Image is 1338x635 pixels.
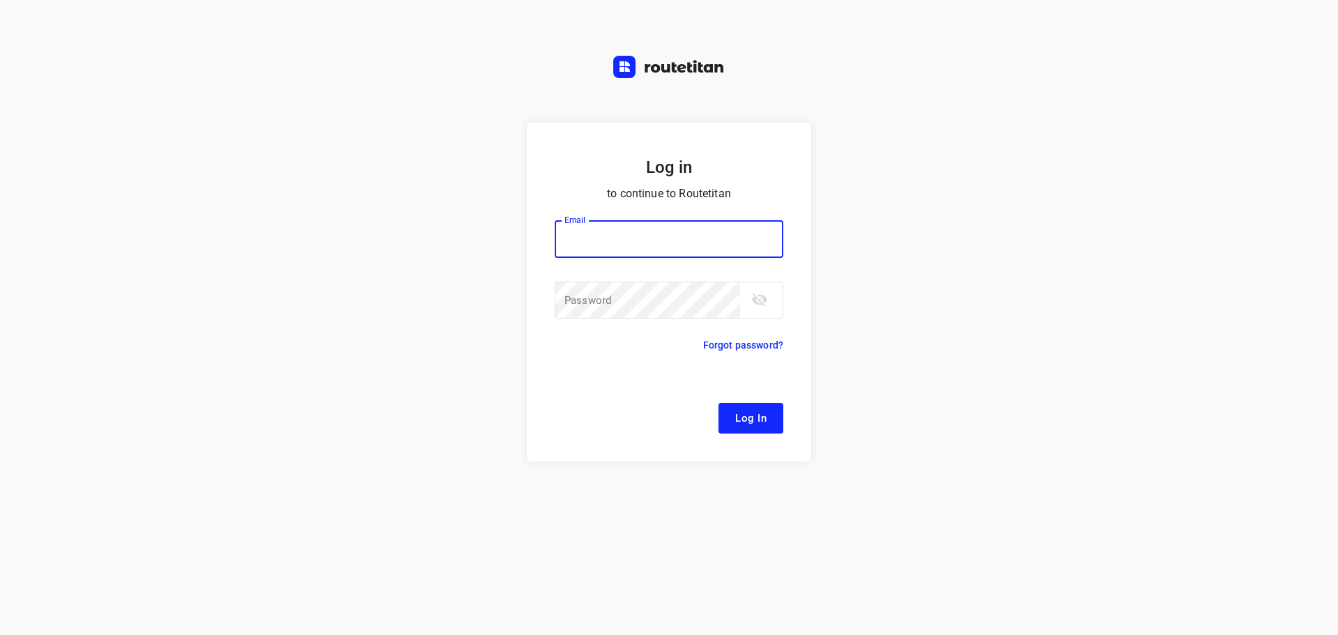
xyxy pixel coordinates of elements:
span: Log In [735,409,767,427]
h5: Log in [555,156,783,178]
button: toggle password visibility [746,286,774,314]
p: Forgot password? [703,337,783,353]
p: to continue to Routetitan [555,184,783,204]
img: Routetitan [613,56,725,78]
button: Log In [718,403,783,434]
